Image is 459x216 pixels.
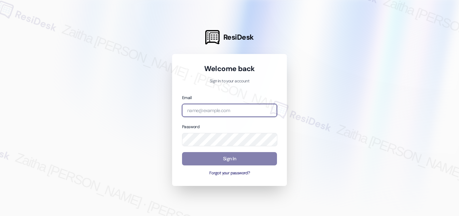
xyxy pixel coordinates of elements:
button: Sign In [182,152,277,165]
span: ResiDesk [223,32,254,42]
h1: Welcome back [182,64,277,73]
p: Sign in to your account [182,78,277,84]
input: name@example.com [182,104,277,117]
img: ResiDesk Logo [205,30,220,44]
label: Password [182,124,199,130]
button: Forgot your password? [182,170,277,176]
label: Email [182,95,192,100]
